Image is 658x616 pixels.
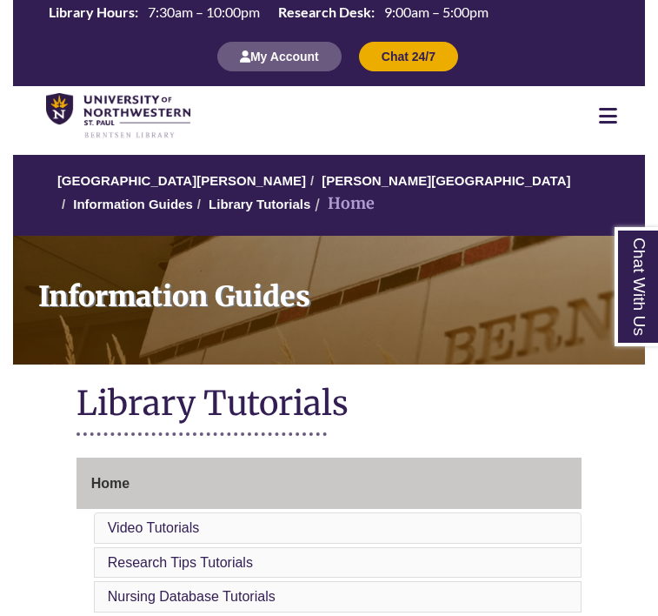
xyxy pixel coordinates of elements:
a: [PERSON_NAME][GEOGRAPHIC_DATA] [322,173,570,188]
th: Research Desk: [271,3,377,22]
span: 7:30am – 10:00pm [148,3,260,20]
h1: Information Guides [27,236,645,342]
a: Video Tutorials [108,520,200,535]
a: Home [76,458,582,510]
a: My Account [217,49,342,64]
span: 9:00am – 5:00pm [384,3,489,20]
span: Home [91,476,130,491]
a: Information Guides [13,236,645,365]
table: Hours Today [42,3,495,22]
button: Chat 24/7 [359,42,458,71]
th: Library Hours: [42,3,141,22]
a: Chat 24/7 [359,49,458,64]
a: Research Tips Tutorials [108,555,253,570]
a: Hours Today [42,3,495,23]
a: Nursing Database Tutorials [108,589,276,604]
a: Information Guides [73,197,193,211]
img: UNWSP Library Logo [46,93,190,139]
li: Home [310,191,375,217]
button: My Account [217,42,342,71]
a: Library Tutorials [209,197,310,211]
a: [GEOGRAPHIC_DATA][PERSON_NAME] [57,173,306,188]
h1: Library Tutorials [76,382,582,428]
